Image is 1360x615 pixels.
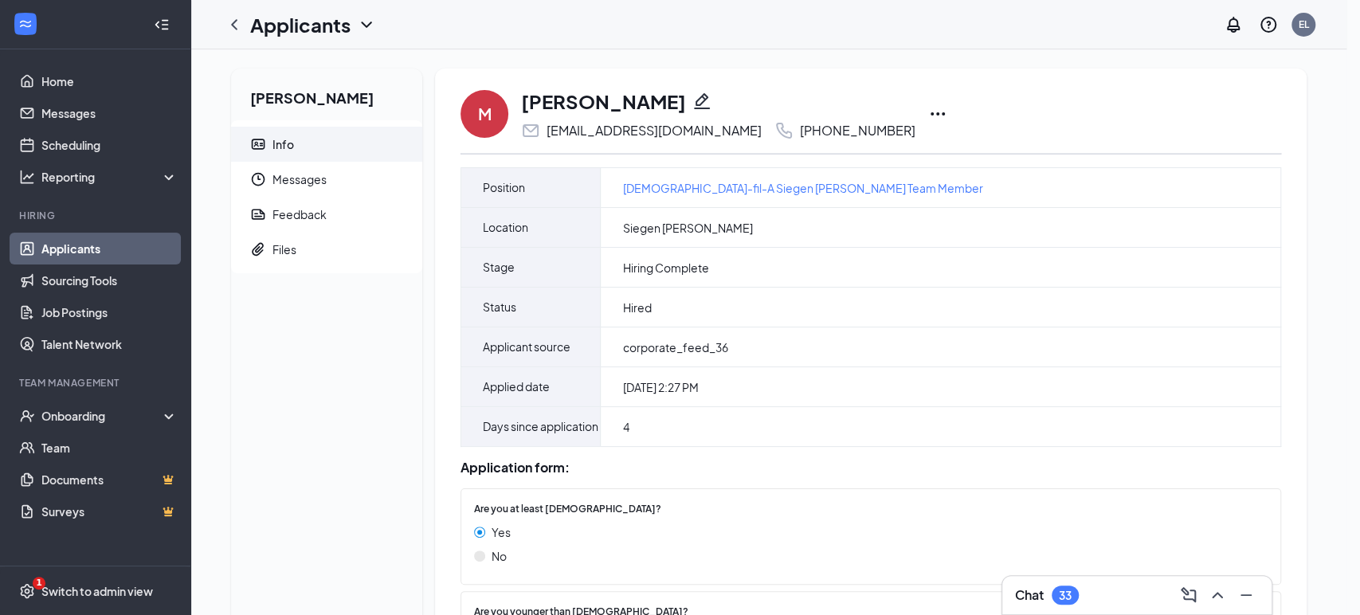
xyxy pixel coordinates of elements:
span: Position [483,168,525,207]
button: ChevronUp [1205,582,1230,608]
h1: [PERSON_NAME] [521,88,686,115]
svg: Notifications [1224,15,1243,34]
svg: ChevronUp [1208,586,1227,605]
svg: ComposeMessage [1179,586,1198,605]
div: EL [1299,18,1309,31]
a: [DEMOGRAPHIC_DATA]-fil-A Siegen [PERSON_NAME] Team Member [623,179,983,197]
span: Applied date [483,367,550,406]
div: Reporting [41,169,178,185]
span: Location [483,208,528,247]
svg: Analysis [19,169,35,185]
svg: Pencil [692,92,711,111]
svg: ContactCard [250,136,266,152]
h1: Applicants [250,11,351,38]
div: Hiring [19,209,174,222]
a: SurveysCrown [41,496,178,527]
div: M [478,103,492,125]
div: [EMAIL_ADDRESS][DOMAIN_NAME] [547,123,762,139]
span: corporate_feed_36 [623,339,728,355]
svg: WorkstreamLogo [18,16,33,32]
svg: Email [521,121,540,140]
span: 4 [623,419,629,435]
div: Application form: [461,460,1281,476]
a: DocumentsCrown [41,464,178,496]
div: Switch to admin view [41,583,153,599]
a: ClockMessages [231,162,422,197]
span: Siegen [PERSON_NAME] [623,220,753,236]
span: No [492,547,507,565]
button: ComposeMessage [1176,582,1201,608]
div: [PHONE_NUMBER] [800,123,915,139]
svg: Phone [774,121,794,140]
span: Messages [272,162,410,197]
span: Are you at least [DEMOGRAPHIC_DATA]? [474,502,661,517]
span: 1 [33,577,45,590]
div: Onboarding [41,408,164,424]
a: Team [41,432,178,464]
span: Stage [483,248,515,287]
svg: ChevronLeft [225,15,244,34]
svg: Ellipses [928,104,947,123]
span: Hired [623,300,652,315]
svg: ChevronDown [357,15,376,34]
span: Hiring Complete [623,260,709,276]
svg: Clock [250,171,266,187]
div: Info [272,136,294,152]
svg: Collapse [154,17,170,33]
svg: Report [250,206,266,222]
a: ReportFeedback [231,197,422,232]
h2: [PERSON_NAME] [231,69,422,120]
svg: UserCheck [19,408,35,424]
button: Minimize [1233,582,1259,608]
a: Scheduling [41,129,178,161]
a: ContactCardInfo [231,127,422,162]
a: Messages [41,97,178,129]
a: PaperclipFiles [231,232,422,267]
div: Team Management [19,376,174,390]
svg: Minimize [1237,586,1256,605]
div: Feedback [272,206,327,222]
svg: Paperclip [250,241,266,257]
a: Applicants [41,233,178,264]
span: Applicant source [483,327,570,366]
span: Status [483,288,516,327]
div: Files [272,241,296,257]
a: Job Postings [41,296,178,328]
span: Yes [492,523,511,541]
h3: Chat [1015,586,1044,604]
a: Talent Network [41,328,178,360]
svg: Settings [19,583,35,599]
div: 33 [1059,589,1072,602]
span: Days since application [483,407,598,446]
svg: QuestionInfo [1259,15,1278,34]
span: [DATE] 2:27 PM [623,379,699,395]
a: Sourcing Tools [41,264,178,296]
a: Home [41,65,178,97]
